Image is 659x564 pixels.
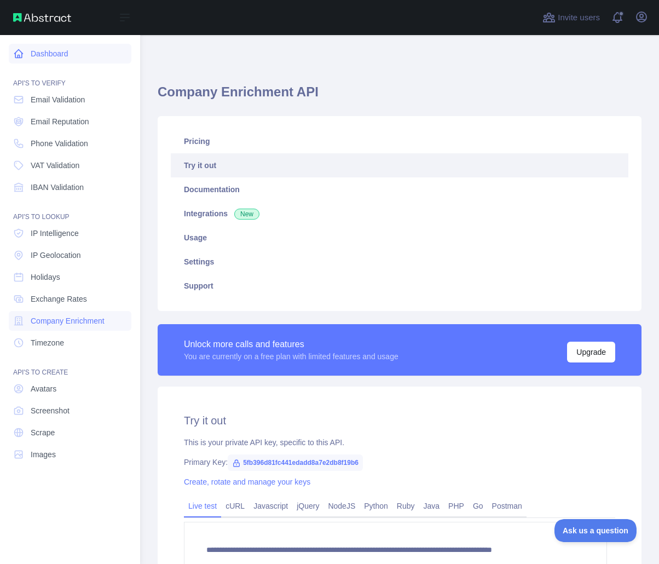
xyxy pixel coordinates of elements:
a: Phone Validation [9,134,131,153]
div: You are currently on a free plan with limited features and usage [184,351,398,362]
span: Phone Validation [31,138,88,149]
span: New [234,209,259,220]
a: Email Validation [9,90,131,110]
span: Screenshot [31,405,70,416]
a: Email Reputation [9,112,131,131]
span: Avatars [31,383,56,394]
a: Pricing [171,129,628,153]
span: Company Enrichment [31,315,105,326]
a: VAT Validation [9,156,131,175]
span: IP Geolocation [31,250,81,261]
a: Javascript [249,497,292,515]
button: Invite users [540,9,602,26]
a: Screenshot [9,401,131,421]
a: Company Enrichment [9,311,131,331]
a: Dashboard [9,44,131,64]
a: Settings [171,250,628,274]
span: Images [31,449,56,460]
span: 5fb396d81fc441edadd8a7e2db8f19b6 [228,454,363,471]
img: Abstract API [13,13,71,22]
span: Email Validation [31,94,85,105]
a: PHP [444,497,469,515]
a: IP Geolocation [9,245,131,265]
h2: Try it out [184,413,615,428]
button: Upgrade [567,342,615,362]
a: cURL [221,497,249,515]
span: Exchange Rates [31,293,87,304]
a: jQuery [292,497,323,515]
a: Holidays [9,267,131,287]
a: Live test [184,497,221,515]
span: VAT Validation [31,160,79,171]
a: Ruby [392,497,419,515]
a: Usage [171,226,628,250]
div: API'S TO LOOKUP [9,199,131,221]
a: NodeJS [323,497,360,515]
h1: Company Enrichment API [158,83,641,110]
a: Avatars [9,379,131,399]
div: Primary Key: [184,457,615,468]
a: Go [469,497,488,515]
span: Timezone [31,337,64,348]
a: Try it out [171,153,628,177]
span: IBAN Validation [31,182,84,193]
a: IP Intelligence [9,223,131,243]
a: IBAN Validation [9,177,131,197]
div: Unlock more calls and features [184,338,398,351]
div: This is your private API key, specific to this API. [184,437,615,448]
a: Java [419,497,444,515]
a: Timezone [9,333,131,353]
a: Postman [488,497,527,515]
div: API'S TO VERIFY [9,66,131,88]
span: Holidays [31,272,60,283]
span: Scrape [31,427,55,438]
iframe: Toggle Customer Support [554,519,637,542]
a: Exchange Rates [9,289,131,309]
span: Invite users [558,11,600,24]
a: Scrape [9,423,131,442]
a: Python [360,497,392,515]
a: Support [171,274,628,298]
a: Documentation [171,177,628,202]
div: API'S TO CREATE [9,355,131,377]
a: Create, rotate and manage your keys [184,477,310,486]
a: Integrations New [171,202,628,226]
span: Email Reputation [31,116,89,127]
a: Images [9,445,131,464]
span: IP Intelligence [31,228,79,239]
